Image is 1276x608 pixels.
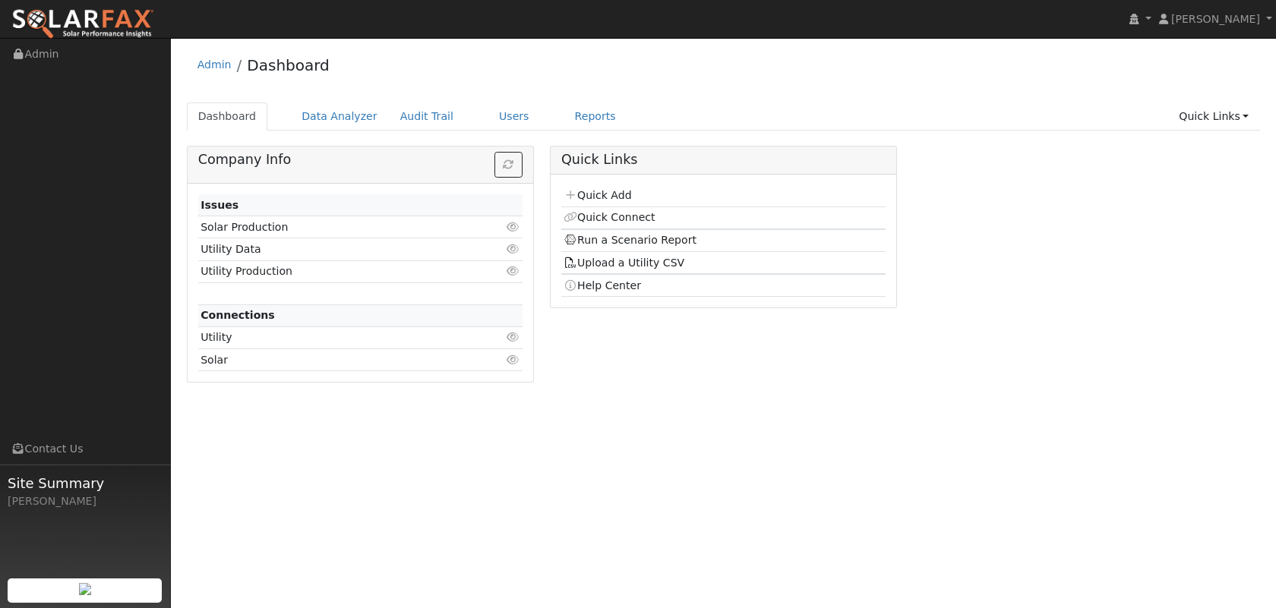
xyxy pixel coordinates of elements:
[564,189,631,201] a: Quick Add
[564,279,641,291] a: Help Center
[197,58,232,71] a: Admin
[507,266,520,276] i: Click to view
[290,102,389,131] a: Data Analyzer
[8,493,163,509] div: [PERSON_NAME]
[198,326,470,348] td: Utility
[507,244,520,254] i: Click to view
[198,349,470,371] td: Solar
[389,102,465,131] a: Audit Trail
[564,102,627,131] a: Reports
[564,211,655,223] a: Quick Connect
[1167,102,1260,131] a: Quick Links
[8,473,163,493] span: Site Summary
[11,8,154,40] img: SolarFax
[1171,13,1260,25] span: [PERSON_NAME]
[187,102,268,131] a: Dashboard
[198,216,470,238] td: Solar Production
[198,238,470,260] td: Utility Data
[247,56,330,74] a: Dashboard
[198,260,470,282] td: Utility Production
[564,257,684,269] a: Upload a Utility CSV
[561,152,886,168] h5: Quick Links
[507,222,520,232] i: Click to view
[488,102,541,131] a: Users
[79,583,91,595] img: retrieve
[198,152,523,168] h5: Company Info
[507,354,520,365] i: Click to view
[201,309,275,321] strong: Connections
[201,199,238,211] strong: Issues
[507,332,520,342] i: Click to view
[564,234,696,246] a: Run a Scenario Report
